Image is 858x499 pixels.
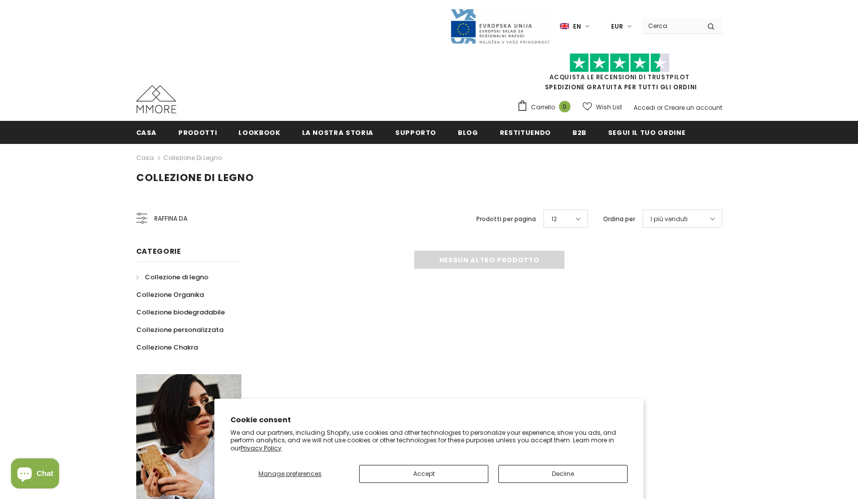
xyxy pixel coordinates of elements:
[651,214,688,224] span: I più venduti
[559,101,570,112] span: 0
[476,214,536,224] label: Prodotti per pagina
[230,429,628,452] p: We and our partners, including Shopify, use cookies and other technologies to personalize your ex...
[551,214,557,224] span: 12
[531,102,555,112] span: Carrello
[450,8,550,45] img: Javni Razpis
[154,213,187,224] span: Raffina da
[8,458,62,491] inbox-online-store-chat: Shopify online store chat
[596,102,622,112] span: Wish List
[258,469,322,478] span: Manage preferences
[498,465,628,483] button: Decline
[136,121,157,143] a: Casa
[136,321,223,339] a: Collezione personalizzata
[395,121,436,143] a: supporto
[500,128,551,137] span: Restituendo
[302,121,374,143] a: La nostra storia
[136,152,154,164] a: Casa
[136,325,223,335] span: Collezione personalizzata
[136,303,225,321] a: Collezione biodegradabile
[395,128,436,137] span: supporto
[664,103,722,112] a: Creare un account
[136,171,254,185] span: Collezione di legno
[560,22,569,31] img: i-lang-1.png
[583,98,622,116] a: Wish List
[359,465,488,483] button: Accept
[517,100,576,115] a: Carrello 0
[642,19,700,33] input: Search Site
[136,307,225,317] span: Collezione biodegradabile
[549,73,690,81] a: Acquista le recensioni di TrustPilot
[573,22,581,32] span: en
[608,128,685,137] span: Segui il tuo ordine
[136,343,198,352] span: Collezione Chakra
[573,128,587,137] span: B2B
[302,128,374,137] span: La nostra storia
[517,58,722,91] span: SPEDIZIONE GRATUITA PER TUTTI GLI ORDINI
[573,121,587,143] a: B2B
[230,465,349,483] button: Manage preferences
[136,85,176,113] img: Casi MMORE
[136,246,181,256] span: Categorie
[145,272,208,282] span: Collezione di legno
[136,286,204,303] a: Collezione Organika
[458,128,478,137] span: Blog
[657,103,663,112] span: or
[458,121,478,143] a: Blog
[136,290,204,299] span: Collezione Organika
[230,415,628,425] h2: Cookie consent
[136,268,208,286] a: Collezione di legno
[238,121,280,143] a: Lookbook
[569,53,670,73] img: Fidati di Pilot Stars
[450,22,550,30] a: Javni Razpis
[178,121,217,143] a: Prodotti
[136,128,157,137] span: Casa
[611,22,623,32] span: EUR
[163,153,222,162] a: Collezione di legno
[240,444,281,452] a: Privacy Policy
[178,128,217,137] span: Prodotti
[136,339,198,356] a: Collezione Chakra
[238,128,280,137] span: Lookbook
[500,121,551,143] a: Restituendo
[603,214,635,224] label: Ordina per
[608,121,685,143] a: Segui il tuo ordine
[634,103,655,112] a: Accedi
